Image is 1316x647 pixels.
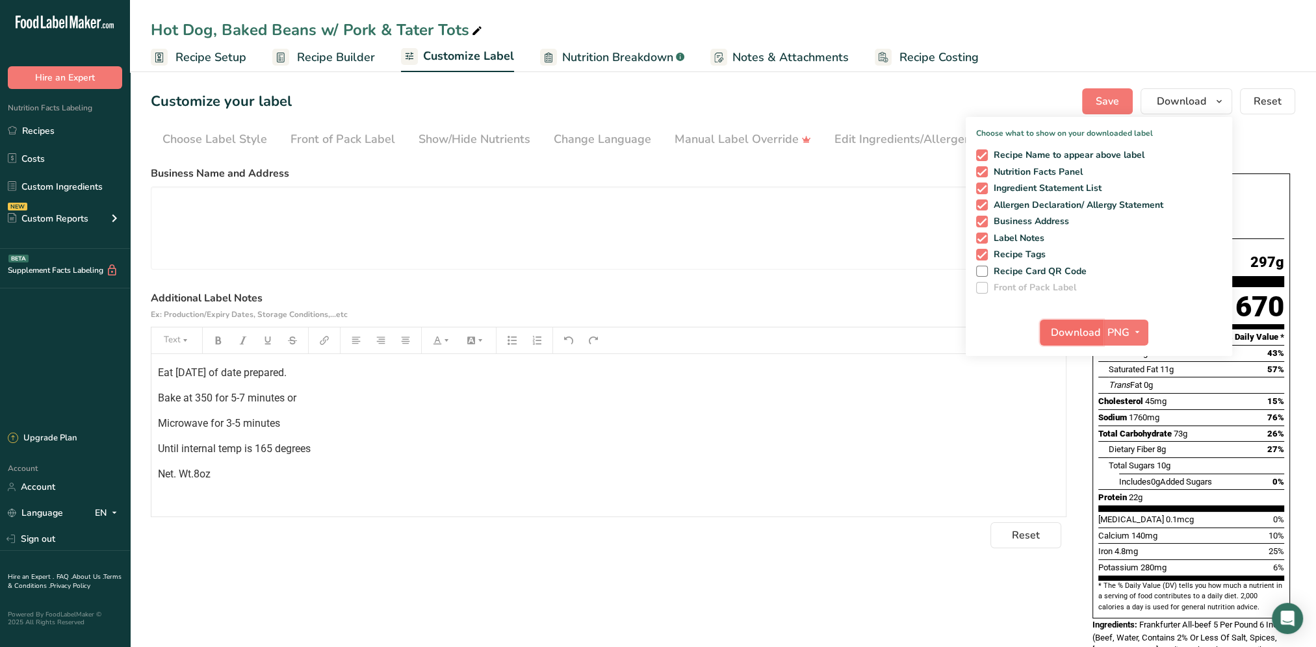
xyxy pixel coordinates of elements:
span: Potassium [1098,563,1139,572]
span: Label Notes [988,233,1045,244]
span: Recipe Setup [175,49,246,66]
span: 0.1mcg [1166,514,1194,524]
span: Protein [1098,492,1127,502]
span: Reset [1012,527,1040,543]
label: Additional Label Notes [151,290,1066,322]
a: About Us . [72,572,103,581]
span: Microwave for 3-5 minutes [158,417,280,429]
button: Download [1040,320,1103,346]
span: Bake at 350 for 5-7 minutes or [158,392,296,404]
p: Choose what to show on your downloaded label [966,117,1232,139]
span: Cholesterol [1098,396,1143,406]
span: Total Sugars [1109,461,1155,470]
span: Dietary Fiber [1109,444,1155,454]
button: Hire an Expert [8,66,122,89]
span: 26% [1267,429,1284,438]
span: 76% [1267,412,1284,422]
a: Recipe Setup [151,43,246,72]
span: Net. Wt.8oz [158,468,211,480]
div: Manual Label Override [675,131,811,148]
a: Privacy Policy [50,581,90,590]
div: EN [95,505,122,521]
a: Hire an Expert . [8,572,54,581]
span: 6% [1273,563,1284,572]
span: PNG [1107,325,1129,340]
span: Ingredient Statement List [988,183,1102,194]
a: Notes & Attachments [710,43,849,72]
span: Total Carbohydrate [1098,429,1172,438]
div: Change Language [554,131,651,148]
div: Hot Dog, Baked Beans w/ Pork & Tater Tots [151,18,485,42]
span: Saturated Fat [1109,364,1158,374]
span: 1760mg [1129,412,1159,422]
div: Upgrade Plan [8,432,77,445]
span: 140mg [1131,531,1157,540]
span: 22g [1129,492,1142,502]
span: 0% [1273,514,1284,524]
a: Customize Label [401,42,514,73]
div: Choose Label Style [162,131,267,148]
button: Save [1082,88,1133,114]
span: 25% [1269,546,1284,556]
a: Terms & Conditions . [8,572,122,590]
span: 57% [1267,364,1284,374]
a: Recipe Builder [272,43,375,72]
span: Allergen Declaration/ Allergy Statement [988,199,1164,211]
span: [MEDICAL_DATA] [1098,514,1164,524]
span: 15% [1267,396,1284,406]
span: 0g [1151,477,1160,487]
span: 73g [1174,429,1187,438]
div: Custom Reports [8,212,88,225]
span: Customize Label [423,47,514,65]
span: Recipe Name to appear above label [988,149,1145,161]
span: Fat [1109,380,1142,390]
span: Reset [1254,94,1282,109]
span: Nutrition Breakdown [562,49,673,66]
span: 10g [1157,461,1170,470]
span: Front of Pack Label [988,282,1077,294]
h1: Customize your label [151,91,292,112]
button: Reset [1240,88,1295,114]
a: Recipe Costing [875,43,979,72]
a: Language [8,501,63,524]
span: Recipe Tags [988,249,1046,260]
span: Recipe Builder [297,49,375,66]
span: 43% [1267,348,1284,358]
span: Recipe Card QR Code [988,266,1087,277]
span: 4.8mg [1115,546,1138,556]
button: PNG [1103,320,1148,346]
i: Trans [1109,380,1130,390]
div: 670 [1235,290,1284,324]
div: Front of Pack Label [290,131,395,148]
span: Ex: Production/Expiry Dates, Storage Conditions,...etc [151,309,348,320]
div: BETA [8,255,29,262]
a: FAQ . [57,572,72,581]
span: 45mg [1145,396,1167,406]
div: Powered By FoodLabelMaker © 2025 All Rights Reserved [8,611,122,626]
span: Recipe Costing [899,49,979,66]
span: Sodium [1098,412,1127,422]
span: Download [1051,325,1100,340]
span: 0g [1144,380,1153,390]
span: 280mg [1141,563,1167,572]
span: Calcium [1098,531,1129,540]
section: * The % Daily Value (DV) tells you how much a nutrient in a serving of food contributes to a dail... [1098,581,1284,613]
span: Save [1096,94,1119,109]
div: Open Intercom Messenger [1272,603,1303,634]
span: Nutrition Facts Panel [988,166,1083,178]
a: Nutrition Breakdown [540,43,684,72]
div: Show/Hide Nutrients [419,131,530,148]
button: Text [157,330,196,351]
button: Download [1141,88,1232,114]
button: Reset [990,522,1061,548]
span: Iron [1098,546,1113,556]
span: 10% [1269,531,1284,540]
span: Notes & Attachments [732,49,849,66]
span: 0% [1272,477,1284,487]
span: 27% [1267,444,1284,454]
div: NEW [8,203,27,210]
span: Includes Added Sugars [1119,477,1212,487]
span: Download [1157,94,1206,109]
span: 8g [1157,444,1166,454]
span: Eat [DATE] of date prepared. [158,366,287,379]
